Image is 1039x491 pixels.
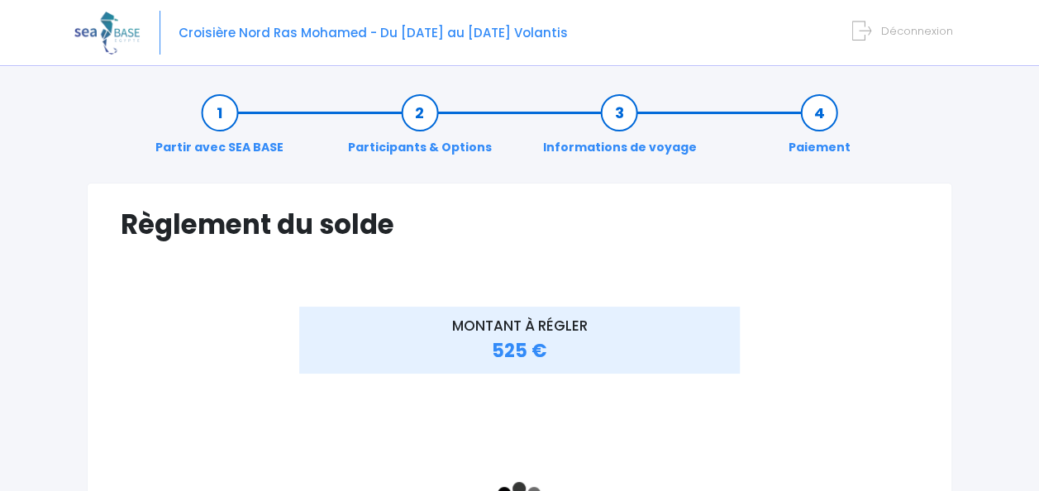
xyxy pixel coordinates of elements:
[179,24,568,41] span: Croisière Nord Ras Mohamed - Du [DATE] au [DATE] Volantis
[340,104,500,156] a: Participants & Options
[780,104,859,156] a: Paiement
[451,316,587,336] span: MONTANT À RÉGLER
[147,104,292,156] a: Partir avec SEA BASE
[534,104,704,156] a: Informations de voyage
[881,23,953,39] span: Déconnexion
[121,208,918,241] h1: Règlement du solde
[492,338,547,364] span: 525 €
